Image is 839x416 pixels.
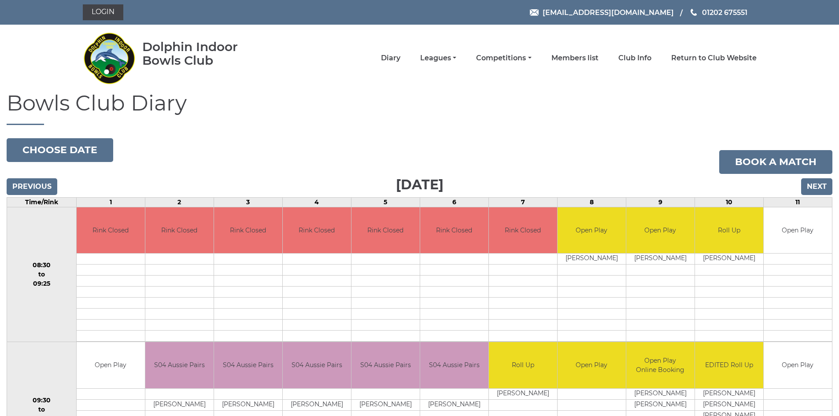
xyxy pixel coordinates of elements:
img: Dolphin Indoor Bowls Club [83,27,136,89]
td: [PERSON_NAME] [695,254,763,265]
a: Email [EMAIL_ADDRESS][DOMAIN_NAME] [530,7,674,18]
td: Rink Closed [489,207,557,254]
td: Rink Closed [283,207,351,254]
h1: Bowls Club Diary [7,92,832,125]
a: Book a match [719,150,832,174]
a: Return to Club Website [671,53,757,63]
td: [PERSON_NAME] [626,399,695,410]
td: 1 [76,197,145,207]
td: Open Play Online Booking [626,342,695,388]
td: Open Play [77,342,145,388]
td: 11 [763,197,832,207]
a: Login [83,4,123,20]
td: 08:30 to 09:25 [7,207,77,342]
td: Open Play [764,342,832,388]
span: 01202 675551 [702,8,747,16]
td: [PERSON_NAME] [558,254,626,265]
td: S04 Aussie Pairs [420,342,488,388]
a: Members list [551,53,599,63]
td: [PERSON_NAME] [626,388,695,399]
td: Roll Up [695,207,763,254]
td: [PERSON_NAME] [145,399,214,410]
td: [PERSON_NAME] [420,399,488,410]
td: 10 [695,197,763,207]
td: Open Play [626,207,695,254]
td: [PERSON_NAME] [695,388,763,399]
img: Email [530,9,539,16]
td: 2 [145,197,214,207]
td: Rink Closed [420,207,488,254]
td: 6 [420,197,488,207]
td: Rink Closed [351,207,420,254]
a: Competitions [476,53,531,63]
td: [PERSON_NAME] [695,399,763,410]
td: [PERSON_NAME] [351,399,420,410]
td: 7 [488,197,557,207]
td: [PERSON_NAME] [214,399,282,410]
a: Club Info [618,53,651,63]
td: Rink Closed [77,207,145,254]
a: Diary [381,53,400,63]
td: Rink Closed [214,207,282,254]
td: S04 Aussie Pairs [145,342,214,388]
span: [EMAIL_ADDRESS][DOMAIN_NAME] [543,8,674,16]
td: Open Play [558,342,626,388]
button: Choose date [7,138,113,162]
td: [PERSON_NAME] [626,254,695,265]
a: Phone us 01202 675551 [689,7,747,18]
td: S04 Aussie Pairs [283,342,351,388]
td: Roll Up [489,342,557,388]
a: Leagues [420,53,456,63]
td: 5 [351,197,420,207]
td: Open Play [558,207,626,254]
img: Phone us [691,9,697,16]
input: Next [801,178,832,195]
td: 8 [557,197,626,207]
td: 3 [214,197,282,207]
td: EDITED Roll Up [695,342,763,388]
td: 9 [626,197,695,207]
td: [PERSON_NAME] [283,399,351,410]
td: Time/Rink [7,197,77,207]
input: Previous [7,178,57,195]
div: Dolphin Indoor Bowls Club [142,40,266,67]
td: Rink Closed [145,207,214,254]
td: S04 Aussie Pairs [351,342,420,388]
td: S04 Aussie Pairs [214,342,282,388]
td: [PERSON_NAME] [489,388,557,399]
td: Open Play [764,207,832,254]
td: 4 [282,197,351,207]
